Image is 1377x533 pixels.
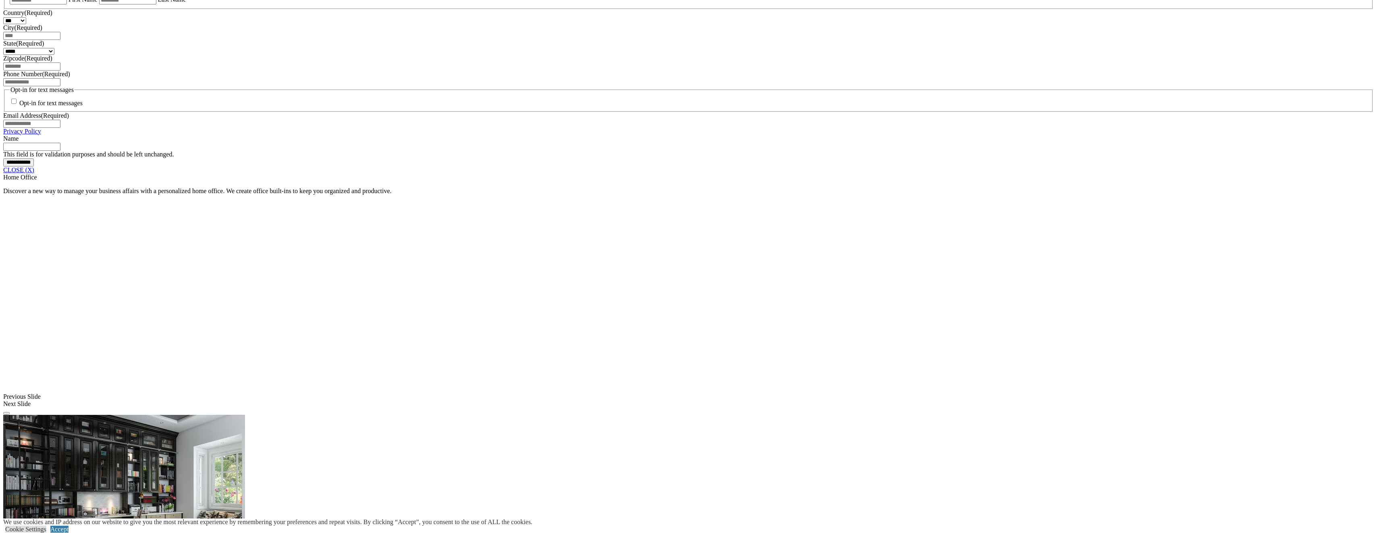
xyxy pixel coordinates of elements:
label: Zipcode [3,55,52,62]
label: Country [3,9,52,16]
span: (Required) [16,40,44,47]
span: (Required) [24,55,52,62]
label: Opt-in for text messages [19,100,83,107]
span: (Required) [24,9,52,16]
a: Privacy Policy [3,128,41,135]
div: This field is for validation purposes and should be left unchanged. [3,151,1374,158]
div: We use cookies and IP address on our website to give you the most relevant experience by remember... [3,518,532,526]
span: (Required) [41,112,69,119]
label: Email Address [3,112,69,119]
div: Next Slide [3,400,1374,408]
a: CLOSE (X) [3,167,34,173]
a: Accept [50,526,69,533]
div: Previous Slide [3,393,1374,400]
legend: Opt-in for text messages [10,86,75,94]
span: (Required) [15,24,42,31]
a: Cookie Settings [5,526,46,533]
button: Click here to pause slide show [3,412,10,414]
span: (Required) [42,71,70,77]
label: City [3,24,42,31]
label: State [3,40,44,47]
span: Home Office [3,174,37,181]
p: Discover a new way to manage your business affairs with a personalized home office. We create off... [3,187,1374,195]
label: Phone Number [3,71,70,77]
label: Name [3,135,19,142]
